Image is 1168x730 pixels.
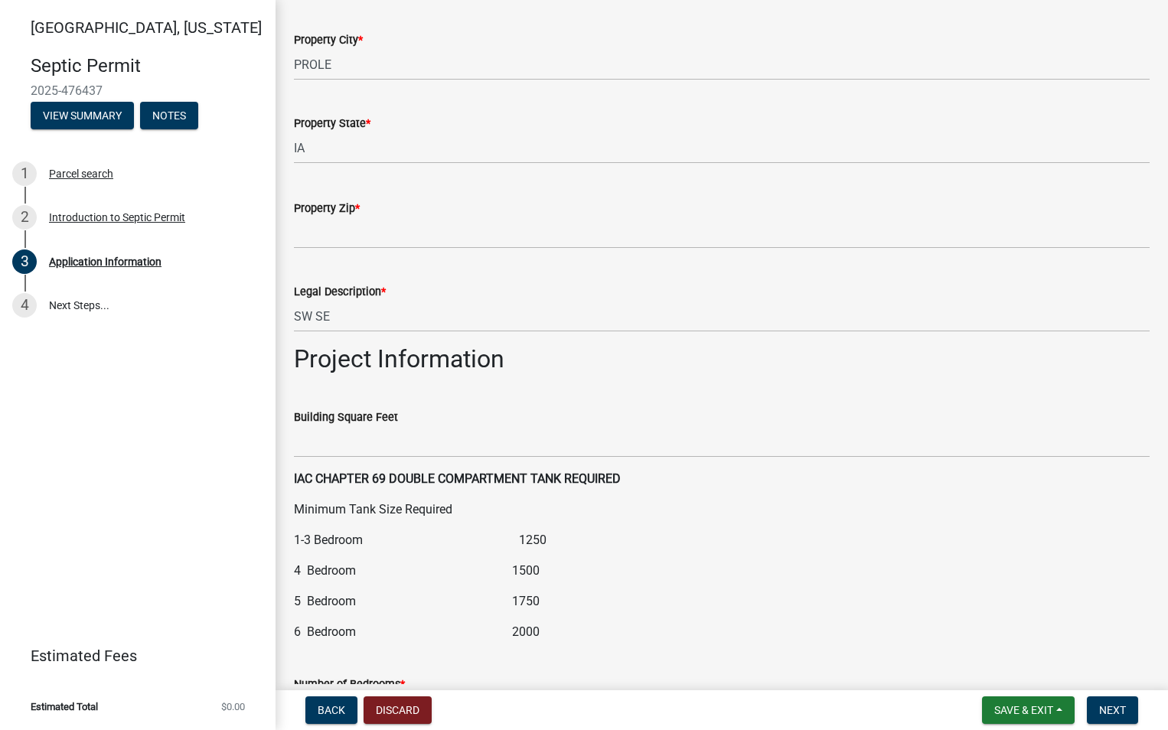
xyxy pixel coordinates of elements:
span: $0.00 [221,702,245,712]
label: Property City [294,35,363,46]
div: 4 [12,293,37,318]
div: Parcel search [49,168,113,179]
p: 1-3 Bedroom 1250 [294,531,1150,549]
button: View Summary [31,102,134,129]
span: 2025-476437 [31,83,245,98]
button: Save & Exit [982,696,1075,724]
div: Application Information [49,256,161,267]
div: Introduction to Septic Permit [49,212,185,223]
label: Building Square Feet [294,412,398,423]
label: Property Zip [294,204,360,214]
button: Next [1087,696,1138,724]
div: 1 [12,161,37,186]
h2: Project Information [294,344,1150,373]
span: Save & Exit [994,704,1053,716]
div: 2 [12,205,37,230]
wm-modal-confirm: Notes [140,110,198,122]
wm-modal-confirm: Summary [31,110,134,122]
button: Notes [140,102,198,129]
div: 3 [12,249,37,274]
button: Discard [364,696,432,724]
span: Back [318,704,345,716]
h4: Septic Permit [31,55,263,77]
label: Legal Description [294,287,386,298]
label: Number of Bedrooms [294,679,405,690]
strong: IAC CHAPTER 69 DOUBLE COMPARTMENT TANK REQUIRED [294,471,621,486]
label: Property State [294,119,370,129]
p: 5 Bedroom 1750 [294,592,1150,611]
span: [GEOGRAPHIC_DATA], [US_STATE] [31,18,262,37]
p: 6 Bedroom 2000 [294,623,1150,641]
a: Estimated Fees [12,640,251,671]
button: Back [305,696,357,724]
span: Estimated Total [31,702,98,712]
span: Next [1099,704,1126,716]
p: 4 Bedroom 1500 [294,562,1150,580]
p: Minimum Tank Size Required [294,500,1150,519]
